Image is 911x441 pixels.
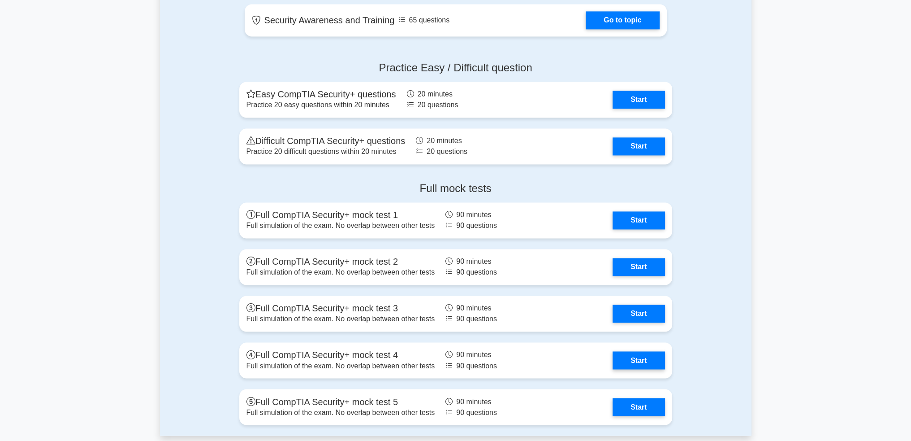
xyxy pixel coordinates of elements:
[613,351,665,369] a: Start
[613,211,665,229] a: Start
[613,258,665,276] a: Start
[613,398,665,416] a: Start
[613,91,665,109] a: Start
[586,11,659,29] a: Go to topic
[239,182,672,195] h4: Full mock tests
[613,137,665,155] a: Start
[239,61,672,74] h4: Practice Easy / Difficult question
[613,305,665,323] a: Start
